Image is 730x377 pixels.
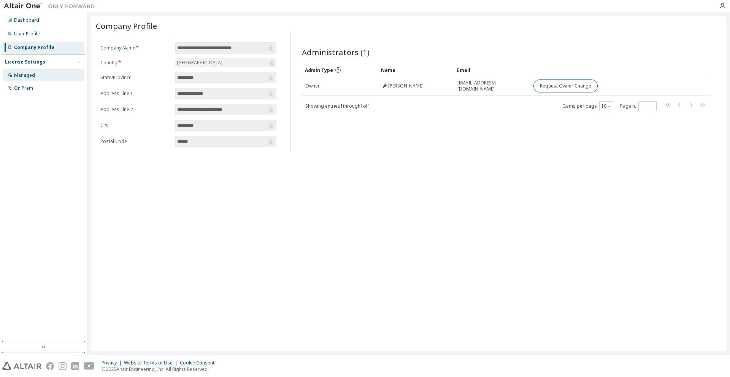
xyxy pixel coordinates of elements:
p: © 2025 Altair Engineering, Inc. All Rights Reserved. [102,366,219,372]
span: [EMAIL_ADDRESS][DOMAIN_NAME] [457,80,527,92]
div: Name [381,64,451,76]
label: Address Line 1 [100,91,171,97]
div: Managed [14,72,35,78]
label: State/Province [100,75,171,81]
span: Admin Type [305,67,333,73]
button: 10 [601,103,611,109]
span: Administrators (1) [302,47,370,57]
span: Showing entries 1 through 1 of 1 [305,103,370,109]
span: Items per page [563,101,613,111]
img: facebook.svg [46,362,54,370]
div: Privacy [102,360,124,366]
div: Website Terms of Use [124,360,180,366]
div: [GEOGRAPHIC_DATA] [176,59,224,67]
div: [GEOGRAPHIC_DATA] [175,58,276,67]
img: linkedin.svg [71,362,79,370]
label: Postal Code [100,138,171,145]
span: [PERSON_NAME] [388,83,424,89]
div: License Settings [5,59,45,65]
span: Owner [305,83,320,89]
label: City [100,122,171,129]
div: Cookie Consent [180,360,219,366]
img: youtube.svg [84,362,95,370]
div: User Profile [14,31,40,37]
label: Country [100,60,171,66]
span: Company Profile [96,21,157,31]
span: Page n. [620,101,657,111]
div: Dashboard [14,17,39,23]
img: instagram.svg [59,362,67,370]
img: Altair One [4,2,99,10]
div: On Prem [14,85,33,91]
label: Company Name [100,45,171,51]
label: Address Line 2 [100,107,171,113]
div: Company Profile [14,45,54,51]
button: Request Owner Change [533,80,598,92]
img: altair_logo.svg [2,362,41,370]
div: Email [457,64,527,76]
